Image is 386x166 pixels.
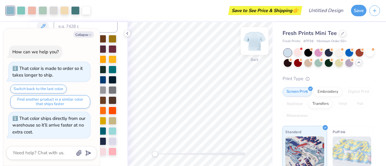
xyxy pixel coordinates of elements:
input: e.g. 7428 c [54,20,118,33]
div: That color is made to order so it takes longer to ship. [12,65,83,78]
div: Embroidery [314,87,342,96]
img: Back [242,29,267,53]
div: Vinyl [334,99,351,108]
span: Fresh Prints [283,39,300,44]
span: # FP38 [303,39,314,44]
button: Switch back to the last color [10,85,67,93]
div: Digital Print [344,87,373,96]
div: Print Type [283,75,374,82]
input: Untitled Design [304,5,348,17]
div: That color ships directly from our warehouse so it’ll arrive faster at no extra cost. [12,115,85,135]
div: Transfers [308,99,333,108]
div: Screen Print [283,87,312,96]
span: Minimum Order: 50 + [317,39,347,44]
span: Standard [285,129,301,135]
div: Save to See Price & Shipping [230,6,301,15]
div: Rhinestones [283,111,312,121]
button: Save [351,5,366,16]
div: Foil [353,99,367,108]
span: Fresh Prints Mini Tee [283,30,337,37]
button: Find another product in a similar color that ships faster [10,95,90,108]
button: Collapse [74,31,94,38]
div: How can we help you? [12,49,59,55]
span: 👉 [292,7,299,14]
div: Applique [283,99,307,108]
div: Accessibility label [152,151,158,157]
span: Puff Ink [333,129,345,135]
div: Back [251,57,258,62]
